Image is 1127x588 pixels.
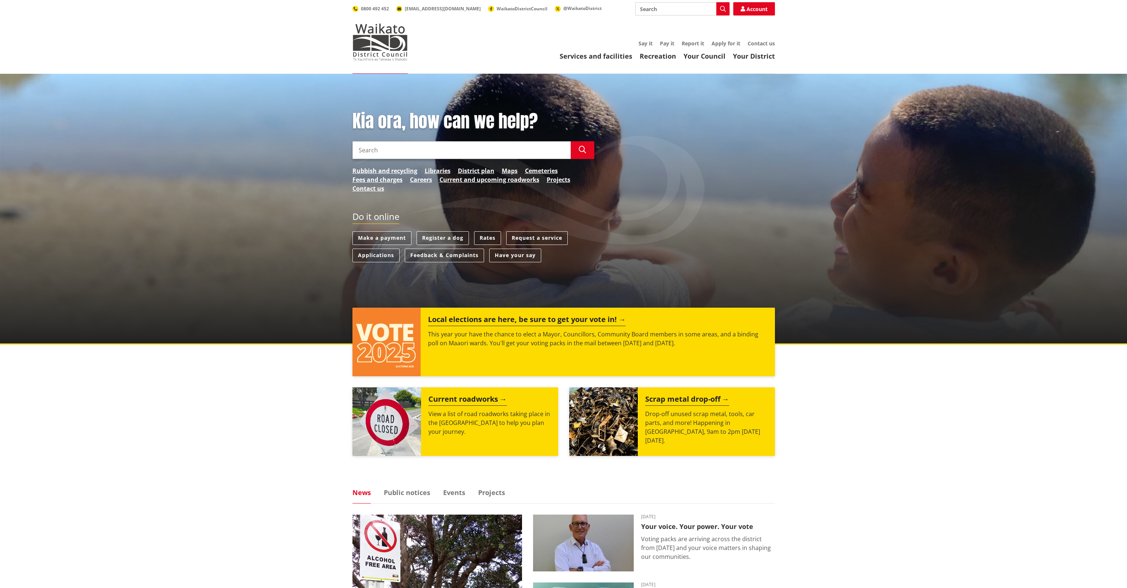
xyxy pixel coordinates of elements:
[425,166,451,175] a: Libraries
[733,52,775,60] a: Your District
[352,308,421,376] img: Vote 2025
[748,40,775,47] a: Contact us
[352,24,408,60] img: Waikato District Council - Te Kaunihera aa Takiwaa o Waikato
[641,515,775,519] time: [DATE]
[352,184,384,193] a: Contact us
[639,40,653,47] a: Say it
[683,52,726,60] a: Your Council
[560,52,632,60] a: Services and facilities
[712,40,740,47] a: Apply for it
[635,2,730,15] input: Search input
[352,387,558,456] a: Current roadworks View a list of road roadworks taking place in the [GEOGRAPHIC_DATA] to help you...
[443,489,465,496] a: Events
[352,387,421,456] img: Road closed sign
[352,166,417,175] a: Rubbish and recycling
[428,395,507,406] h2: Current roadworks
[660,40,674,47] a: Pay it
[569,387,775,456] a: A massive pile of rusted scrap metal, including wheels and various industrial parts, under a clea...
[547,175,570,184] a: Projects
[563,5,602,11] span: @WaikatoDistrict
[352,141,571,159] input: Search input
[428,330,767,347] p: This year your have the chance to elect a Mayor, Councillors, Community Board members in some are...
[502,166,518,175] a: Maps
[417,231,469,245] a: Register a dog
[428,315,626,326] h2: Local elections are here, be sure to get your vote in!
[533,515,775,571] a: [DATE] Your voice. Your power. Your vote Voting packs are arriving across the district from [DATE...
[569,387,638,456] img: Scrap metal collection
[352,231,411,245] a: Make a payment
[352,249,400,262] a: Applications
[645,409,768,445] p: Drop-off unused scrap metal, tools, car parts, and more! Happening in [GEOGRAPHIC_DATA], 9am to 2...
[405,249,484,262] a: Feedback & Complaints
[488,6,547,12] a: WaikatoDistrictCouncil
[497,6,547,12] span: WaikatoDistrictCouncil
[384,489,430,496] a: Public notices
[405,6,481,12] span: [EMAIL_ADDRESS][DOMAIN_NAME]
[352,175,403,184] a: Fees and charges
[396,6,481,12] a: [EMAIL_ADDRESS][DOMAIN_NAME]
[641,523,775,531] h3: Your voice. Your power. Your vote
[458,166,494,175] a: District plan
[352,6,389,12] a: 0800 492 452
[645,395,729,406] h2: Scrap metal drop-off
[641,535,775,561] p: Voting packs are arriving across the district from [DATE] and your voice matters in shaping our c...
[641,582,775,587] time: [DATE]
[506,231,568,245] a: Request a service
[682,40,704,47] a: Report it
[489,249,541,262] a: Have your say
[410,175,432,184] a: Careers
[352,111,594,132] h1: Kia ora, how can we help?
[555,5,602,11] a: @WaikatoDistrict
[428,409,551,436] p: View a list of road roadworks taking place in the [GEOGRAPHIC_DATA] to help you plan your journey.
[352,211,399,224] h2: Do it online
[533,515,634,571] img: Craig Hobbs
[733,2,775,15] a: Account
[474,231,501,245] a: Rates
[361,6,389,12] span: 0800 492 452
[352,308,775,376] a: Local elections are here, be sure to get your vote in! This year your have the chance to elect a ...
[439,175,539,184] a: Current and upcoming roadworks
[352,489,371,496] a: News
[640,52,676,60] a: Recreation
[478,489,505,496] a: Projects
[525,166,558,175] a: Cemeteries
